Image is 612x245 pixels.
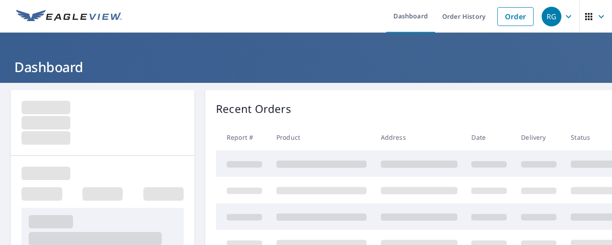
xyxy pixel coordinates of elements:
h1: Dashboard [11,58,601,76]
th: Delivery [514,124,564,150]
th: Product [269,124,374,150]
p: Recent Orders [216,101,291,117]
a: Order [497,7,534,26]
div: RG [542,7,561,26]
th: Report # [216,124,269,150]
th: Address [374,124,465,150]
img: EV Logo [16,10,122,23]
th: Date [464,124,514,150]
